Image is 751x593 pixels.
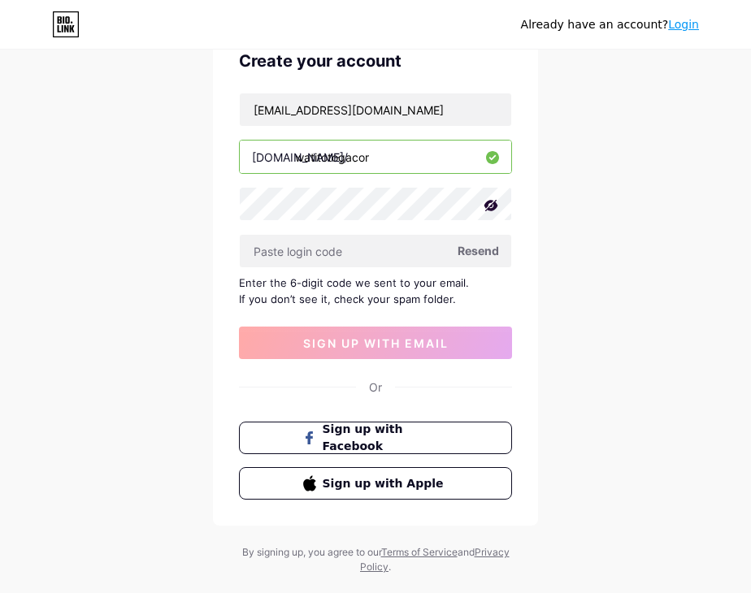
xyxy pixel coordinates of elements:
div: Already have an account? [521,16,699,33]
div: By signing up, you agree to our and . [237,545,514,574]
div: Enter the 6-digit code we sent to your email. If you don’t see it, check your spam folder. [239,275,512,307]
button: Sign up with Apple [239,467,512,500]
input: Paste login code [240,235,511,267]
input: Email [240,93,511,126]
span: Resend [458,242,499,259]
a: Login [668,18,699,31]
input: username [240,141,511,173]
a: Terms of Service [381,546,458,558]
div: Or [369,379,382,396]
div: Create your account [239,49,512,73]
button: sign up with email [239,327,512,359]
span: Sign up with Facebook [323,421,449,455]
div: [DOMAIN_NAME]/ [252,149,348,166]
span: Sign up with Apple [323,475,449,492]
span: sign up with email [303,336,449,350]
button: Sign up with Facebook [239,422,512,454]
